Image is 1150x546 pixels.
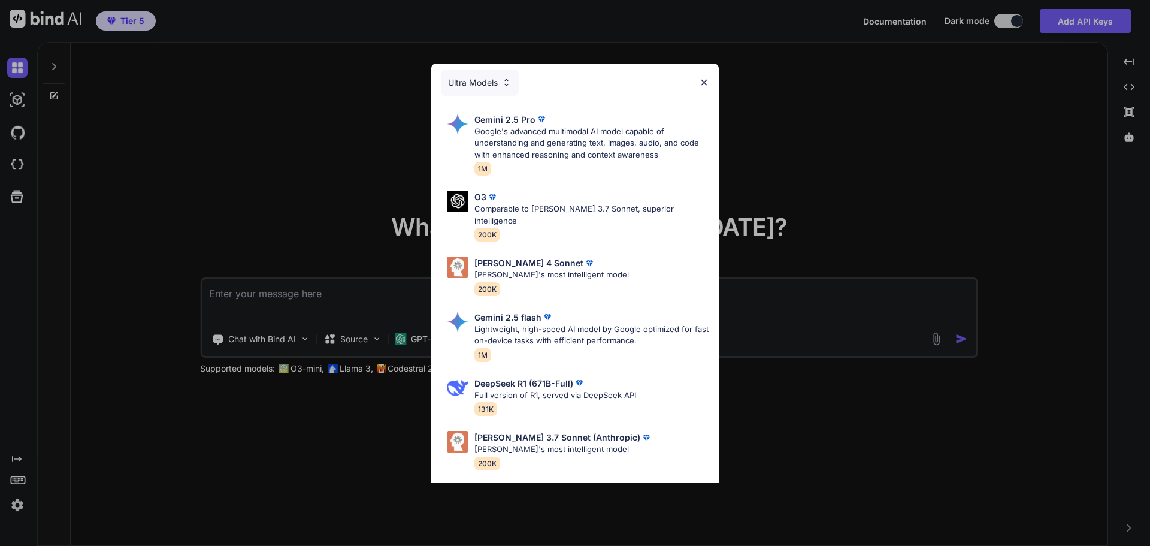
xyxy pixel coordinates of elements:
[474,431,640,444] p: [PERSON_NAME] 3.7 Sonnet (Anthropic)
[583,257,595,269] img: premium
[447,431,468,453] img: Pick Models
[474,162,491,176] span: 1M
[573,377,585,389] img: premium
[501,77,512,88] img: Pick Models
[474,311,541,324] p: Gemini 2.5 flash
[474,203,709,227] p: Comparable to [PERSON_NAME] 3.7 Sonnet, superior intelligence
[447,311,468,333] img: Pick Models
[474,402,497,416] span: 131K
[447,191,468,212] img: Pick Models
[474,348,491,362] span: 1M
[474,113,535,126] p: Gemini 2.5 Pro
[699,77,709,88] img: close
[474,444,652,455] p: [PERSON_NAME]'s most intelligent model
[474,191,486,203] p: O3
[447,113,468,135] img: Pick Models
[474,390,636,402] p: Full version of R1, served via DeepSeek API
[474,257,583,269] p: [PERSON_NAME] 4 Sonnet
[441,70,519,96] div: Ultra Models
[474,377,573,390] p: DeepSeek R1 (671B-Full)
[474,457,500,470] span: 200K
[640,432,652,444] img: premium
[447,377,468,399] img: Pick Models
[486,191,498,203] img: premium
[474,126,709,161] p: Google's advanced multimodal AI model capable of understanding and generating text, images, audio...
[535,113,547,125] img: premium
[447,257,468,278] img: Pick Models
[541,311,553,323] img: premium
[474,228,500,242] span: 200K
[474,282,500,296] span: 200K
[474,324,709,347] p: Lightweight, high-speed AI model by Google optimized for fast on-device tasks with efficient perf...
[474,269,629,281] p: [PERSON_NAME]'s most intelligent model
